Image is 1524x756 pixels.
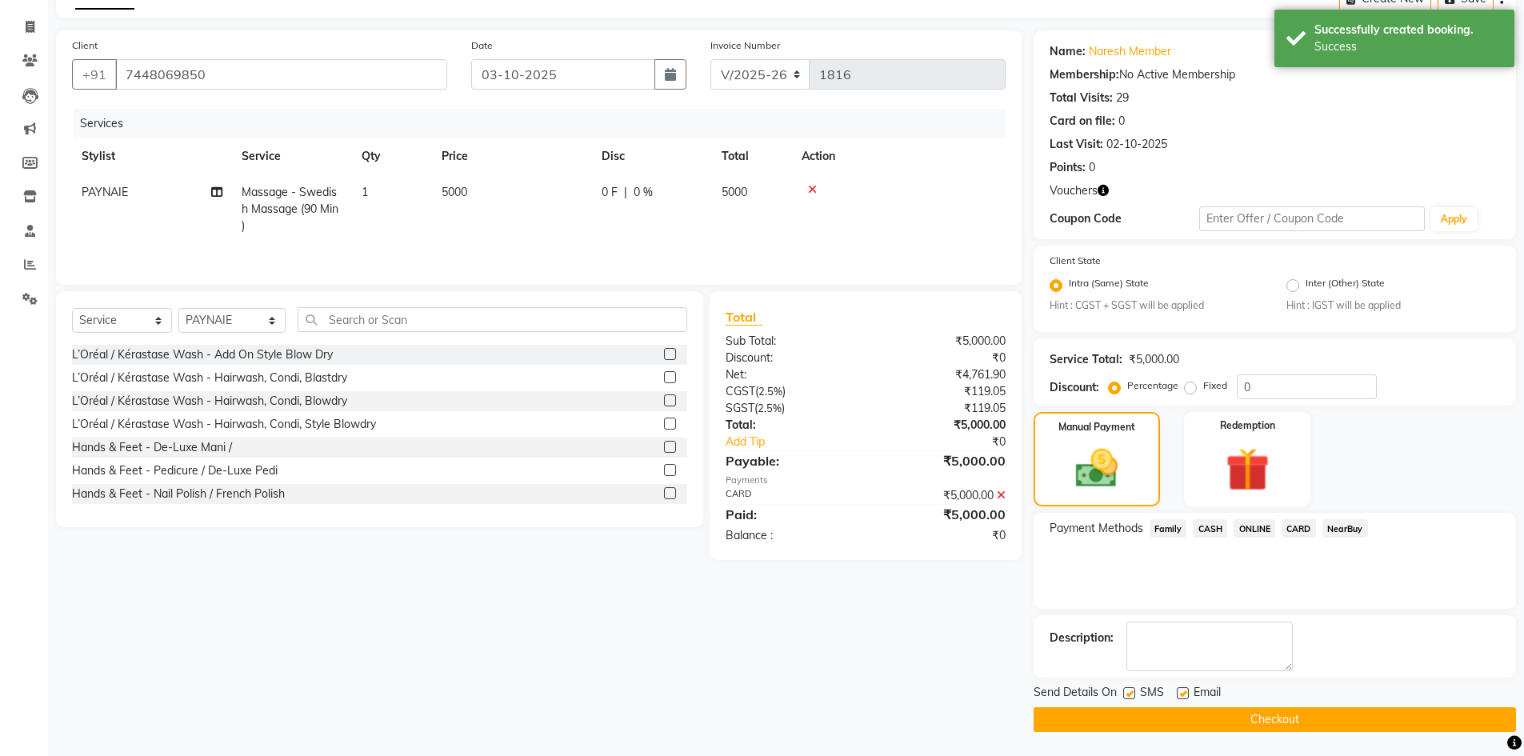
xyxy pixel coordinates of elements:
[866,505,1018,524] div: ₹5,000.00
[714,487,866,504] div: CARD
[624,184,627,201] span: |
[1050,630,1114,646] div: Description:
[1199,206,1425,231] input: Enter Offer / Coupon Code
[866,451,1018,470] div: ₹5,000.00
[714,527,866,544] div: Balance :
[1140,684,1164,704] span: SMS
[1089,159,1095,176] div: 0
[1050,210,1200,227] div: Coupon Code
[1203,378,1227,393] label: Fixed
[362,185,368,199] span: 1
[1050,379,1099,396] div: Discount:
[72,462,278,479] div: Hands & Feet - Pedicure / De-Luxe Pedi
[714,350,866,366] div: Discount:
[710,38,780,53] label: Invoice Number
[714,451,866,470] div: Payable:
[1194,684,1221,704] span: Email
[1116,90,1129,106] div: 29
[1106,136,1167,153] div: 02-10-2025
[866,527,1018,544] div: ₹0
[866,366,1018,383] div: ₹4,761.90
[471,38,493,53] label: Date
[72,138,232,174] th: Stylist
[722,185,747,199] span: 5000
[714,434,890,450] a: Add Tip
[712,138,792,174] th: Total
[726,474,1005,487] div: Payments
[714,383,866,400] div: ( )
[1050,351,1122,368] div: Service Total:
[1089,43,1171,60] a: Naresh Member
[1314,22,1502,38] div: Successfully created booking.
[1286,298,1500,313] small: Hint : IGST will be applied
[634,184,653,201] span: 0 %
[115,59,447,90] input: Search by Name/Mobile/Email/Code
[72,346,333,363] div: L’Oréal / Kérastase Wash - Add On Style Blow Dry
[866,333,1018,350] div: ₹5,000.00
[1129,351,1179,368] div: ₹5,000.00
[352,138,432,174] th: Qty
[72,393,347,410] div: L’Oréal / Kérastase Wash - Hairwash, Condi, Blowdry
[1118,113,1125,130] div: 0
[1050,66,1119,83] div: Membership:
[1306,276,1385,295] label: Inter (Other) State
[1062,444,1131,493] img: _cash.svg
[72,59,117,90] button: +91
[866,400,1018,417] div: ₹119.05
[726,309,762,326] span: Total
[1193,519,1227,538] span: CASH
[1034,707,1516,732] button: Checkout
[82,185,128,199] span: PAYNAIE
[726,401,754,415] span: SGST
[298,307,688,332] input: Search or Scan
[1234,519,1275,538] span: ONLINE
[74,109,1018,138] div: Services
[72,486,285,502] div: Hands & Feet - Nail Polish / French Polish
[1282,519,1316,538] span: CARD
[1050,66,1500,83] div: No Active Membership
[72,370,347,386] div: L’Oréal / Kérastase Wash - Hairwash, Condi, Blastdry
[72,38,98,53] label: Client
[866,487,1018,504] div: ₹5,000.00
[1034,684,1117,704] span: Send Details On
[714,417,866,434] div: Total:
[1058,420,1135,434] label: Manual Payment
[1127,378,1178,393] label: Percentage
[866,383,1018,400] div: ₹119.05
[1050,90,1113,106] div: Total Visits:
[72,439,232,456] div: Hands & Feet - De-Luxe Mani /
[72,416,376,433] div: L’Oréal / Kérastase Wash - Hairwash, Condi, Style Blowdry
[792,138,1006,174] th: Action
[1220,418,1275,433] label: Redemption
[758,402,782,414] span: 2.5%
[714,366,866,383] div: Net:
[1212,442,1283,497] img: _gift.svg
[1050,159,1086,176] div: Points:
[1050,254,1101,268] label: Client State
[1322,519,1368,538] span: NearBuy
[1050,43,1086,60] div: Name:
[866,350,1018,366] div: ₹0
[602,184,618,201] span: 0 F
[232,138,352,174] th: Service
[866,417,1018,434] div: ₹5,000.00
[432,138,592,174] th: Price
[714,505,866,524] div: Paid:
[714,400,866,417] div: ( )
[1050,113,1115,130] div: Card on file:
[1050,520,1143,537] span: Payment Methods
[592,138,712,174] th: Disc
[1050,136,1103,153] div: Last Visit:
[891,434,1018,450] div: ₹0
[1150,519,1187,538] span: Family
[1314,38,1502,55] div: Success
[1069,276,1149,295] label: Intra (Same) State
[442,185,467,199] span: 5000
[758,385,782,398] span: 2.5%
[242,185,338,233] span: Massage - Swedish Massage (90 Min )
[1050,298,1263,313] small: Hint : CGST + SGST will be applied
[726,384,755,398] span: CGST
[1050,182,1098,199] span: Vouchers
[1431,207,1477,231] button: Apply
[714,333,866,350] div: Sub Total:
